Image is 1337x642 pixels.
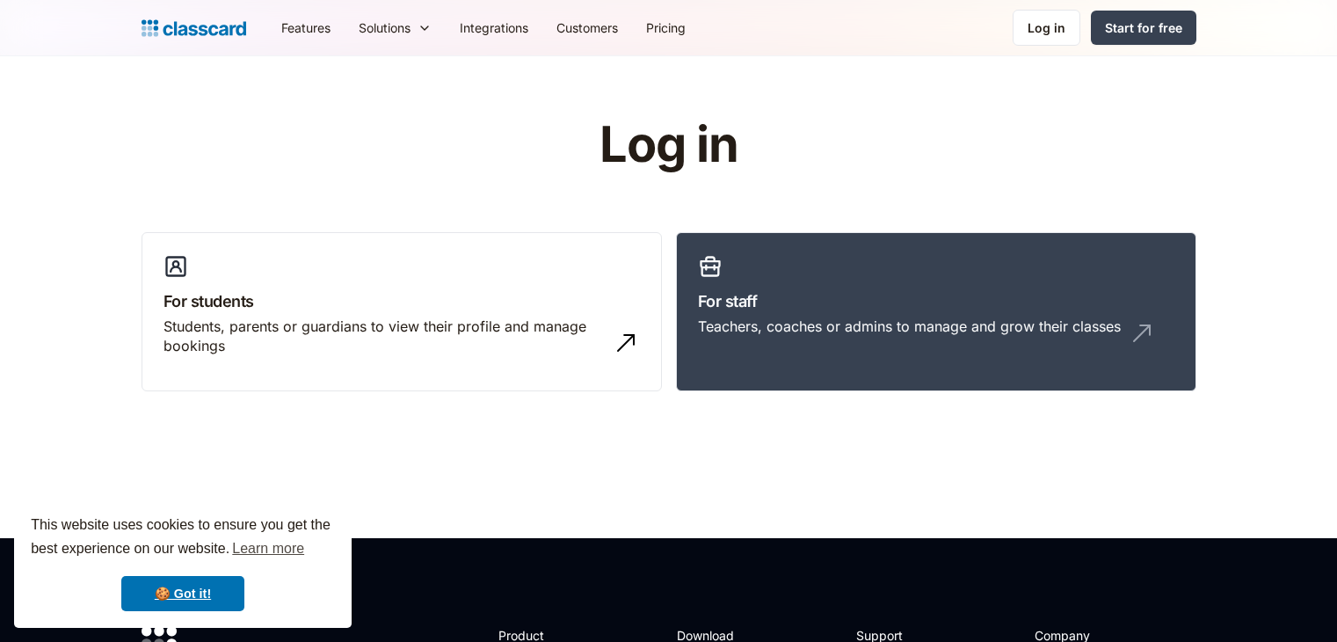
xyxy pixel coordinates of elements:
div: cookieconsent [14,498,352,628]
a: For studentsStudents, parents or guardians to view their profile and manage bookings [142,232,662,392]
a: Start for free [1091,11,1196,45]
div: Log in [1028,18,1065,37]
h3: For students [163,289,640,313]
div: Teachers, coaches or admins to manage and grow their classes [698,317,1121,336]
div: Solutions [359,18,411,37]
h3: For staff [698,289,1174,313]
div: Students, parents or guardians to view their profile and manage bookings [163,317,605,356]
a: home [142,16,246,40]
a: Log in [1013,10,1080,46]
a: Customers [542,8,632,47]
a: Integrations [446,8,542,47]
a: Pricing [632,8,700,47]
a: learn more about cookies [229,536,307,562]
div: Start for free [1105,18,1182,37]
a: Features [267,8,345,47]
div: Solutions [345,8,446,47]
a: For staffTeachers, coaches or admins to manage and grow their classes [676,232,1196,392]
h1: Log in [389,118,948,172]
span: This website uses cookies to ensure you get the best experience on our website. [31,514,335,562]
a: dismiss cookie message [121,576,244,611]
